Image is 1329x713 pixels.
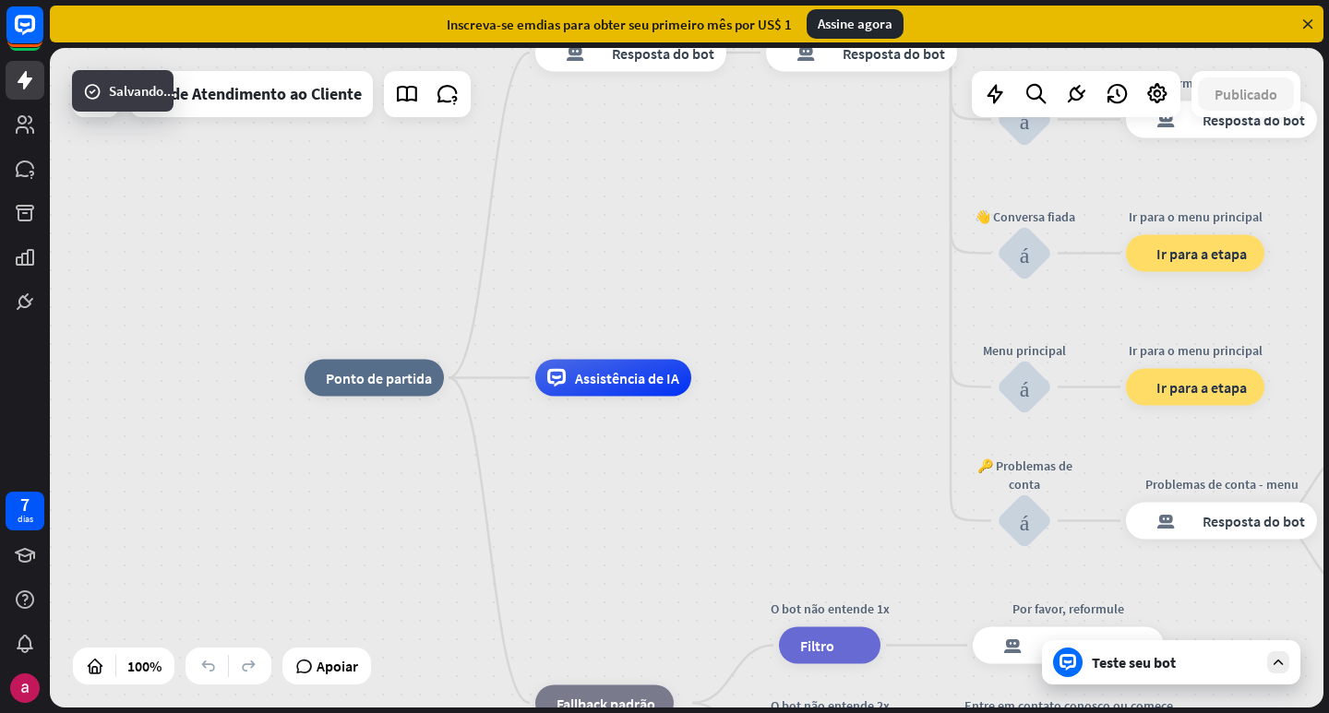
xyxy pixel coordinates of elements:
font: Salvando... [109,82,174,100]
font: bloco_entrada_do_usuário [1020,108,1030,131]
font: Ir para a etapa [1156,244,1247,263]
font: 100% [127,657,162,675]
font: bloco_entrada_do_usuário [1020,375,1030,398]
font: 👋 Conversa fiada [975,208,1075,225]
font: Bot de Atendimento ao Cliente [141,83,362,104]
font: Resposta do bot [1049,636,1152,655]
font: Por favor, reformule [1012,600,1124,617]
font: resposta do bot de bloco [985,636,1040,655]
font: Ir para o menu principal [1129,342,1263,359]
font: bloco_ir para [1138,244,1147,263]
font: Ir para a etapa [1156,378,1247,397]
font: resposta do bot de bloco [547,43,603,62]
font: bloco_ir para [1138,378,1147,397]
font: Resposta do bot [1203,111,1305,129]
font: dias para obter seu primeiro mês por US$ 1 [536,16,792,33]
font: resposta do bot de bloco [1138,512,1193,530]
font: 7 [20,493,30,516]
font: Assistência de IA [575,369,679,387]
font: Problemas de conta - menu [1145,476,1299,493]
font: Inscreva-se em [447,16,536,33]
font: Resposta do bot [843,43,945,62]
font: resposta do bot de bloco [1138,111,1193,129]
font: Filtro [800,636,834,655]
button: Publicado [1198,77,1294,111]
font: 🔑 Problemas de conta [977,458,1072,493]
font: bloco_entrada_do_usuário [1020,509,1030,532]
button: Abra o widget de bate-papo do LiveChat [15,7,70,63]
font: resposta do bot de bloco [778,43,833,62]
font: Fallback padrão [557,694,655,712]
font: Resposta do bot [1203,512,1305,530]
div: Bot de Atendimento ao Cliente [141,71,362,117]
font: O bot não entende 1x [771,600,890,617]
font: bloco_entrada_do_usuário [1020,242,1030,265]
font: Apoiar [317,657,358,675]
font: dias [18,513,33,525]
font: Publicado [1215,85,1277,103]
font: Teste seu bot [1092,653,1176,671]
font: Ir para o menu principal [1129,208,1263,225]
font: Ponto de partida [326,369,432,387]
a: 7 dias [6,492,44,530]
font: Resposta do bot [612,43,714,62]
font: Menu principal [983,342,1066,359]
font: Assine agora [818,15,892,32]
